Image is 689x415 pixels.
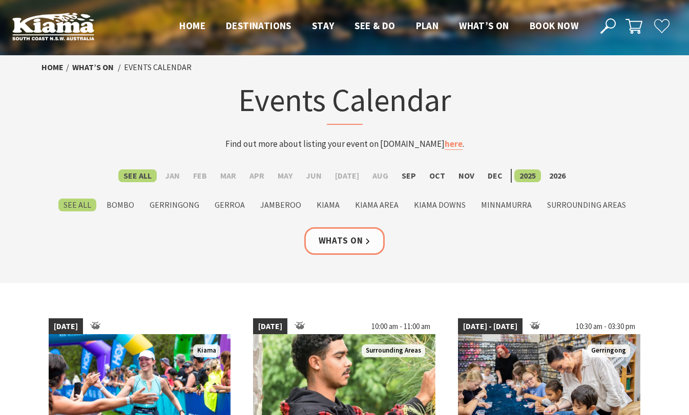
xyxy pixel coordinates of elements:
[362,344,425,357] span: Surrounding Areas
[215,169,241,182] label: Mar
[445,138,463,150] a: here
[160,169,185,182] label: Jan
[409,199,471,211] label: Kiama Downs
[367,169,393,182] label: Aug
[311,199,345,211] label: Kiama
[350,199,404,211] label: Kiama Area
[458,318,523,335] span: [DATE] - [DATE]
[193,344,220,357] span: Kiama
[396,169,421,182] label: Sep
[12,12,94,40] img: Kiama Logo
[49,318,83,335] span: [DATE]
[244,169,269,182] label: Apr
[226,19,291,32] span: Destinations
[424,169,450,182] label: Oct
[118,169,157,182] label: See All
[312,19,335,32] span: Stay
[101,199,139,211] label: Bombo
[273,169,298,182] label: May
[253,318,287,335] span: [DATE]
[453,169,479,182] label: Nov
[210,199,250,211] label: Gerroa
[144,79,546,125] h1: Events Calendar
[366,318,435,335] span: 10:00 am - 11:00 am
[304,227,385,254] a: Whats On
[542,199,631,211] label: Surrounding Areas
[354,19,395,32] span: See & Do
[169,18,589,35] nav: Main Menu
[544,169,571,182] label: 2026
[416,19,439,32] span: Plan
[530,19,578,32] span: Book now
[330,169,364,182] label: [DATE]
[144,199,204,211] label: Gerringong
[587,344,630,357] span: Gerringong
[476,199,537,211] label: Minnamurra
[144,137,546,151] p: Find out more about listing your event on [DOMAIN_NAME] .
[483,169,508,182] label: Dec
[571,318,640,335] span: 10:30 am - 03:30 pm
[459,19,509,32] span: What’s On
[255,199,306,211] label: Jamberoo
[301,169,327,182] label: Jun
[179,19,205,32] span: Home
[514,169,541,182] label: 2025
[188,169,212,182] label: Feb
[41,62,64,73] a: Home
[58,199,96,211] label: See All
[72,62,114,73] a: What’s On
[124,61,192,74] li: Events Calendar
